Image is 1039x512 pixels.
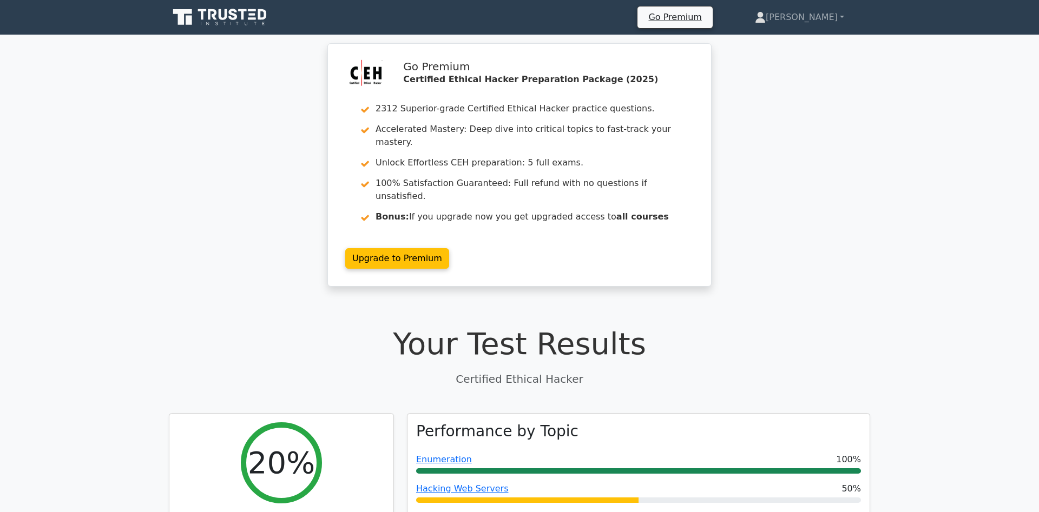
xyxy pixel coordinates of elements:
a: Hacking Web Servers [416,483,509,494]
a: Upgrade to Premium [345,248,449,269]
span: 100% [836,453,861,466]
a: Go Premium [642,10,708,24]
span: 50% [841,482,861,495]
h3: Performance by Topic [416,422,578,441]
a: Enumeration [416,454,472,464]
h1: Your Test Results [169,325,870,362]
h2: 20% [248,444,315,481]
p: Certified Ethical Hacker [169,371,870,387]
a: [PERSON_NAME] [729,6,870,28]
